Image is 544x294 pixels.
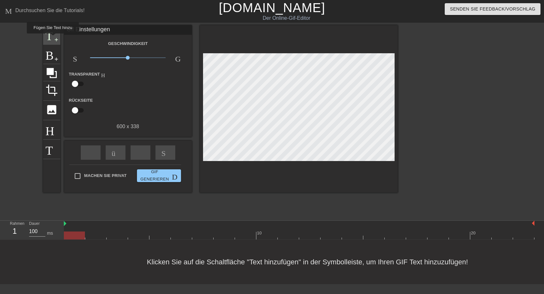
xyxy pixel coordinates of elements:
span: crop [46,84,58,96]
span: Titel [46,28,58,40]
span: Slowmotion-Video [73,54,80,62]
label: Rückseite [69,97,93,104]
span: add-circle [54,37,59,42]
span: Skip-next [162,148,169,156]
span: add-circle [54,56,59,62]
a: [DOMAIN_NAME] [219,1,325,15]
span: Geschwindigkeit [175,54,183,62]
span: Menü-Buch [5,6,13,14]
button: Senden Sie Feedback/Vorschlag [445,3,540,15]
img: bound-end.png [532,221,534,226]
span: Tastatur [46,143,58,155]
span: photo-size-select-large [46,104,58,116]
a: Durchsuchen Sie die Tutorials! [5,6,85,16]
div: Durchsuchen Sie die Tutorials! [15,8,85,13]
div: Der Online-Gif-Editor [185,14,389,22]
div: 600 x 338 [64,123,192,130]
span: bow [137,148,144,156]
button: Gif generieren [137,169,181,182]
span: Senden Sie Feedback/Vorschlag [450,5,535,13]
div: Rahmen [5,221,24,239]
div: 1 [10,225,19,237]
div: ms [47,230,53,237]
label: Dauer [29,222,40,226]
span: Doppelpfeil [172,172,180,180]
span: Hilfe [46,123,58,135]
span: Gif generieren [140,168,178,183]
span: schnell-rewind [87,148,94,156]
span: überspringen [112,148,119,156]
span: Hilfe [101,72,107,77]
div: 20 [471,230,475,236]
span: Bild [46,48,58,60]
div: 10 [257,230,261,236]
label: Geschwindigkeit [108,40,147,47]
label: Transparent [69,71,107,77]
span: Machen Sie privat [84,173,127,179]
div: Gif Einstellungen [64,25,192,35]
